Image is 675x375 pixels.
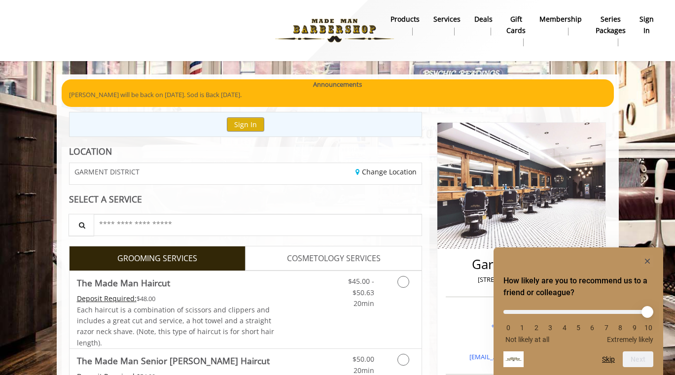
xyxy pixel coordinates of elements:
li: 10 [643,324,653,332]
span: GROOMING SERVICES [117,252,197,265]
button: Next question [623,351,653,367]
b: Membership [539,14,582,25]
span: Not likely at all [505,336,549,343]
a: Change Location [355,167,417,176]
a: [EMAIL_ADDRESS][DOMAIN_NAME] [469,352,573,361]
span: $45.00 - $50.63 [348,276,374,297]
div: SELECT A SERVICE [69,195,423,204]
p: [STREET_ADDRESS][US_STATE] [448,274,595,285]
b: products [391,14,420,25]
li: 0 [503,324,513,332]
li: 7 [602,324,611,332]
p: [PERSON_NAME] will be back on [DATE]. Sod is Back [DATE]. [69,90,606,100]
b: gift cards [506,14,526,36]
li: 5 [573,324,583,332]
a: sign insign in [633,12,661,38]
button: Sign In [227,117,264,132]
b: Announcements [313,79,362,90]
span: This service needs some Advance to be paid before we block your appointment [77,294,137,303]
b: Deals [474,14,493,25]
span: Each haircut is a combination of scissors and clippers and includes a great cut and service, a ho... [77,305,274,347]
b: LOCATION [69,145,112,157]
li: 1 [517,324,527,332]
a: DealsDeals [467,12,499,38]
li: 2 [532,324,541,332]
li: 3 [545,324,555,332]
span: 20min [354,299,374,308]
h2: How likely are you to recommend us to a friend or colleague? Select an option from 0 to 10, with ... [503,275,653,299]
li: 4 [560,324,569,332]
a: ServicesServices [426,12,467,38]
a: Productsproducts [384,12,426,38]
span: 20min [354,366,374,375]
div: $48.00 [77,293,275,304]
a: Series packagesSeries packages [589,12,633,49]
a: + [PHONE_NUMBER] [491,321,552,330]
button: Hide survey [641,255,653,267]
div: How likely are you to recommend us to a friend or colleague? Select an option from 0 to 10, with ... [503,255,653,367]
div: How likely are you to recommend us to a friend or colleague? Select an option from 0 to 10, with ... [503,303,653,343]
button: Service Search [69,214,94,236]
b: The Made Man Haircut [77,276,170,290]
span: COSMETOLOGY SERVICES [287,252,381,265]
a: Gift cardsgift cards [499,12,533,49]
b: sign in [639,14,654,36]
h3: Email [448,338,595,345]
li: 8 [615,324,625,332]
span: GARMENT DISTRICT [74,168,140,175]
img: Made Man Barbershop logo [267,3,402,58]
b: The Made Man Senior [PERSON_NAME] Haircut [77,354,270,368]
li: 6 [587,324,597,332]
li: 9 [630,324,639,332]
h2: Garment District [448,257,595,272]
button: Skip [602,355,615,363]
a: MembershipMembership [533,12,589,38]
b: Services [433,14,461,25]
h3: Phone [448,310,595,317]
b: Series packages [596,14,626,36]
span: Extremely likely [607,336,653,343]
span: $50.00 [353,354,374,364]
